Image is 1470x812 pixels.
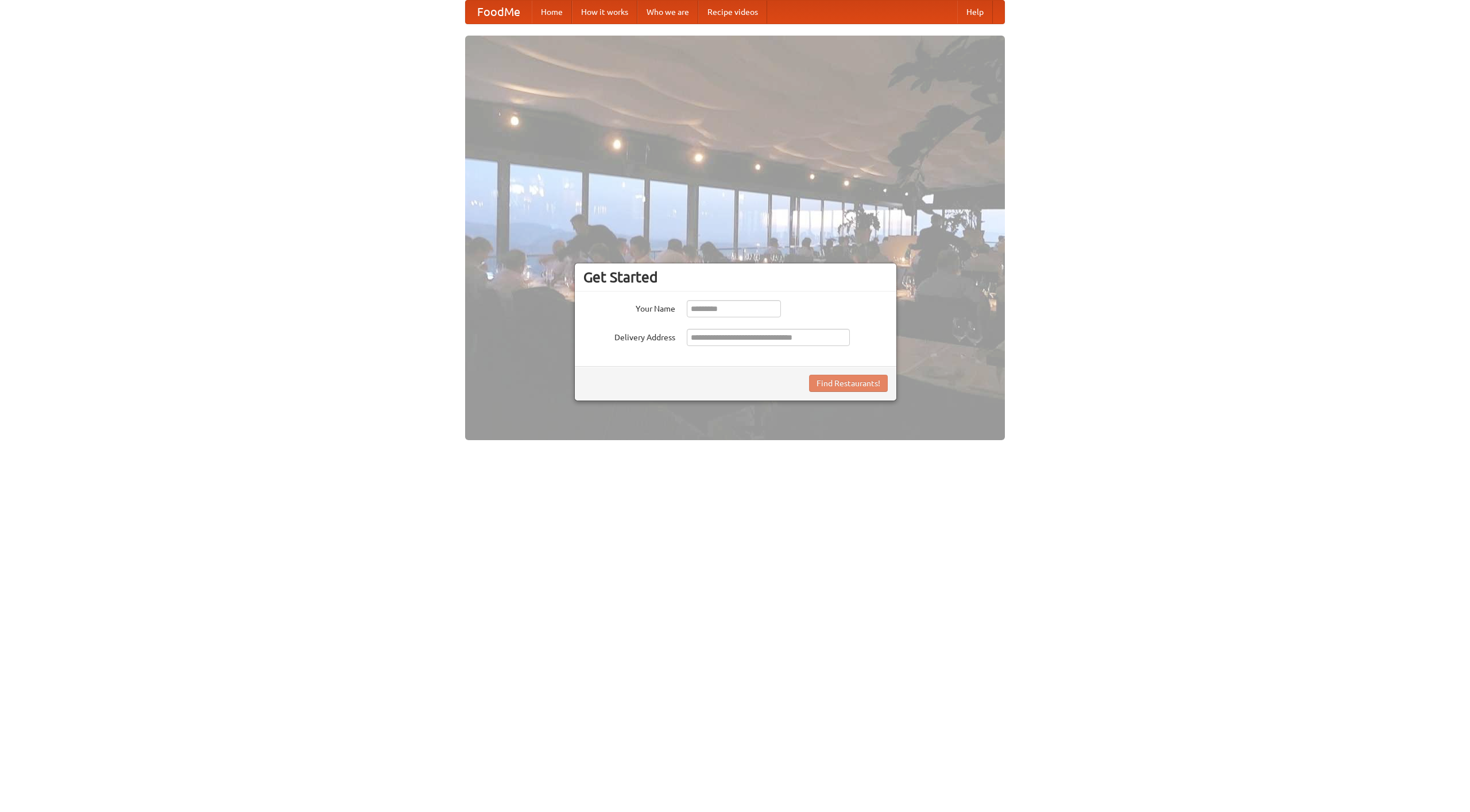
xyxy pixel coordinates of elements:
a: FoodMe [466,1,532,24]
a: Help [957,1,993,24]
a: How it works [572,1,637,24]
h3: Get Started [583,269,888,286]
label: Your Name [583,300,675,314]
a: Home [532,1,572,24]
label: Delivery Address [583,329,675,343]
button: Find Restaurants! [809,375,888,392]
a: Recipe videos [698,1,767,24]
a: Who we are [637,1,698,24]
